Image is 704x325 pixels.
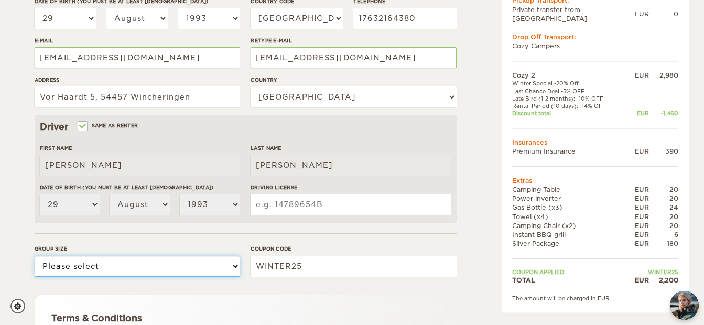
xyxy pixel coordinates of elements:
[251,245,456,253] label: Coupon code
[251,155,451,176] input: e.g. Smith
[512,80,626,88] td: Winter Special -20% Off
[625,194,648,203] div: EUR
[512,147,626,156] td: Premium Insurance
[79,124,85,131] input: Same as renter
[649,230,678,239] div: 6
[512,276,626,285] td: TOTAL
[512,88,626,95] td: Last Chance Deal -5% OFF
[35,86,240,107] input: e.g. Street, City, Zip Code
[649,194,678,203] div: 20
[512,203,626,212] td: Gas Bottle (x3)
[512,268,626,276] td: Coupon applied
[625,212,648,221] div: EUR
[649,71,678,80] div: 2,980
[512,194,626,203] td: Power inverter
[512,71,626,80] td: Cozy 2
[649,212,678,221] div: 20
[35,37,240,45] label: E-mail
[51,312,440,324] div: Terms & Conditions
[670,291,699,320] img: Freyja at Cozy Campers
[512,102,626,110] td: Rental Period (10 days): -14% OFF
[251,37,456,45] label: Retype E-mail
[625,221,648,230] div: EUR
[512,32,678,41] div: Drop Off Transport:
[40,144,240,152] label: First Name
[512,239,626,248] td: Silver Package
[625,203,648,212] div: EUR
[251,183,451,191] label: Driving License
[512,295,678,302] div: The amount will be charged in EUR
[649,221,678,230] div: 20
[649,276,678,285] div: 2,200
[79,121,138,131] label: Same as renter
[625,276,648,285] div: EUR
[625,239,648,248] div: EUR
[649,239,678,248] div: 180
[649,203,678,212] div: 24
[353,8,456,29] input: e.g. 1 234 567 890
[40,183,240,191] label: Date of birth (You must be at least [DEMOGRAPHIC_DATA])
[512,5,635,23] td: Private transfer from [GEOGRAPHIC_DATA]
[512,110,626,117] td: Discount total
[40,121,451,133] div: Driver
[512,185,626,194] td: Camping Table
[10,299,32,313] a: Cookie settings
[512,138,678,147] td: Insurances
[649,147,678,156] div: 390
[625,185,648,194] div: EUR
[512,95,626,102] td: Late Bird (1-2 months): -10% OFF
[635,9,649,18] div: EUR
[625,110,648,117] div: EUR
[512,41,678,50] td: Cozy Campers
[649,185,678,194] div: 20
[40,155,240,176] input: e.g. William
[251,76,456,84] label: Country
[649,110,678,117] div: -1,460
[512,212,626,221] td: Towel (x4)
[512,221,626,230] td: Camping Chair (x2)
[512,230,626,239] td: Instant BBQ grill
[35,245,240,253] label: Group size
[649,9,678,18] div: 0
[625,71,648,80] div: EUR
[512,176,678,185] td: Extras
[251,194,451,215] input: e.g. 14789654B
[625,268,678,276] td: WINTER25
[35,47,240,68] input: e.g. example@example.com
[251,47,456,68] input: e.g. example@example.com
[35,76,240,84] label: Address
[670,291,699,320] button: chat-button
[251,144,451,152] label: Last Name
[625,230,648,239] div: EUR
[625,147,648,156] div: EUR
